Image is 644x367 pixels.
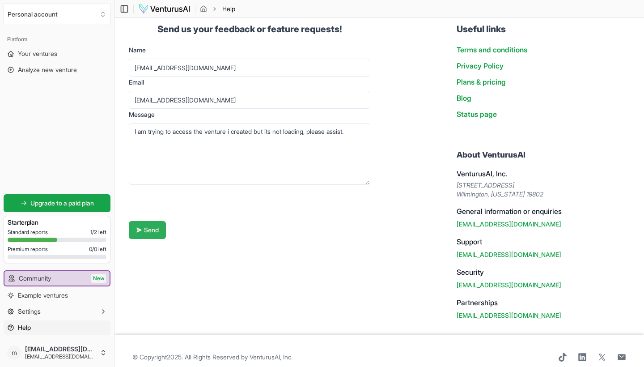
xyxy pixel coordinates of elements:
h4: VenturusAI, Inc. [457,168,562,179]
div: Platform [4,32,110,47]
input: Your email [129,91,370,109]
h3: About VenturusAI [457,149,562,161]
span: Analyze new venture [18,65,77,74]
h4: Security [457,267,562,277]
span: Community [19,274,51,283]
span: Settings [18,307,41,316]
button: Select an organization [4,4,110,25]
a: VenturusAI, Inc [250,353,291,361]
h1: Send us your feedback or feature requests! [129,23,370,35]
button: Send [129,221,166,239]
h3: Useful links [457,23,562,35]
h3: Starter plan [8,218,106,227]
span: [EMAIL_ADDRESS][DOMAIN_NAME] [25,345,96,353]
a: Your ventures [4,47,110,61]
a: Status page [457,110,497,119]
a: Upgrade to a paid plan [4,194,110,212]
span: © Copyright 2025 . All Rights Reserved by . [132,353,292,362]
span: 0 / 0 left [89,246,106,253]
a: Example ventures [4,288,110,303]
a: Blog [457,94,471,102]
span: Upgrade to a paid plan [30,199,94,208]
a: Help [4,320,110,335]
button: m[EMAIL_ADDRESS][DOMAIN_NAME][EMAIL_ADDRESS][DOMAIN_NAME] [4,342,110,363]
span: Example ventures [18,291,68,300]
a: Analyze new venture [4,63,110,77]
button: Settings [4,304,110,319]
img: logo [138,4,191,14]
a: [EMAIL_ADDRESS][DOMAIN_NAME] [457,281,561,289]
span: 1 / 2 left [90,229,106,236]
span: New [91,274,106,283]
span: Your ventures [18,49,57,58]
address: [STREET_ADDRESS] Wilmington, [US_STATE] 19802 [457,181,562,199]
span: Help [222,4,235,13]
span: [EMAIL_ADDRESS][DOMAIN_NAME] [25,353,96,360]
a: [EMAIL_ADDRESS][DOMAIN_NAME] [457,312,561,319]
nav: breadcrumb [200,4,235,13]
h4: Support [457,236,562,247]
span: m [7,346,21,360]
label: Email [129,78,144,86]
label: Message [129,111,155,118]
h4: General information or enquiries [457,206,562,217]
a: CommunityNew [4,271,110,286]
h4: Partnerships [457,297,562,308]
span: Help [18,323,31,332]
span: Standard reports [8,229,48,236]
a: [EMAIL_ADDRESS][DOMAIN_NAME] [457,220,561,228]
label: Name [129,46,146,54]
a: Privacy Policy [457,61,504,70]
span: Premium reports [8,246,48,253]
input: Your name [129,59,370,77]
a: [EMAIL_ADDRESS][DOMAIN_NAME] [457,251,561,258]
a: Plans & pricing [457,77,506,86]
a: Terms and conditions [457,45,527,54]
